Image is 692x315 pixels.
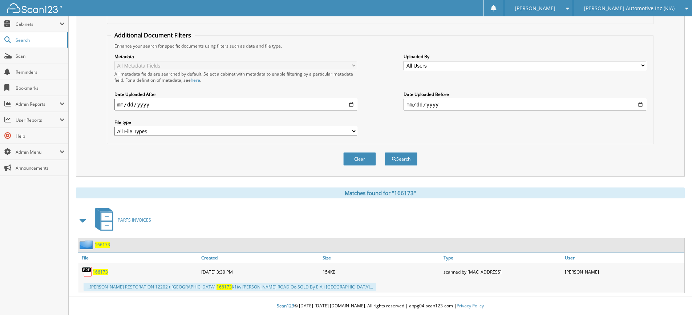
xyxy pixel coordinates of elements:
[16,37,64,43] span: Search
[76,187,685,198] div: Matches found for "166173"
[404,91,646,97] label: Date Uploaded Before
[82,266,93,277] img: PDF.png
[191,77,200,83] a: here
[199,253,321,263] a: Created
[114,119,357,125] label: File type
[385,152,417,166] button: Search
[199,264,321,279] div: [DATE] 3:30 PM
[321,264,442,279] div: 154KB
[277,303,294,309] span: Scan123
[442,253,563,263] a: Type
[442,264,563,279] div: scanned by [MAC_ADDRESS]
[78,253,199,263] a: File
[114,99,357,110] input: start
[16,69,65,75] span: Reminders
[84,283,376,291] div: ...[PERSON_NAME] RESTORATION 12202 t [GEOGRAPHIC_DATA], K1iw [PERSON_NAME] ROAD Oo SOLD By E A i ...
[16,133,65,139] span: Help
[114,91,357,97] label: Date Uploaded After
[95,242,110,248] a: 166173
[80,240,95,249] img: folder2.png
[90,206,151,234] a: PARTS INVOICES
[656,280,692,315] iframe: Chat Widget
[515,6,555,11] span: [PERSON_NAME]
[404,53,646,60] label: Uploaded By
[111,43,650,49] div: Enhance your search for specific documents using filters such as date and file type.
[16,85,65,91] span: Bookmarks
[16,21,60,27] span: Cabinets
[118,217,151,223] span: PARTS INVOICES
[114,53,357,60] label: Metadata
[457,303,484,309] a: Privacy Policy
[114,71,357,83] div: All metadata fields are searched by default. Select a cabinet with metadata to enable filtering b...
[321,253,442,263] a: Size
[16,149,60,155] span: Admin Menu
[343,152,376,166] button: Clear
[7,3,62,13] img: scan123-logo-white.svg
[69,297,692,315] div: © [DATE]-[DATE] [DOMAIN_NAME]. All rights reserved | appg04-scan123-com |
[93,269,108,275] a: 166173
[16,117,60,123] span: User Reports
[216,284,232,290] span: 166173
[16,165,65,171] span: Announcements
[16,101,60,107] span: Admin Reports
[111,31,195,39] legend: Additional Document Filters
[563,264,684,279] div: [PERSON_NAME]
[404,99,646,110] input: end
[563,253,684,263] a: User
[16,53,65,59] span: Scan
[584,6,675,11] span: [PERSON_NAME] Automotive Inc (KIA)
